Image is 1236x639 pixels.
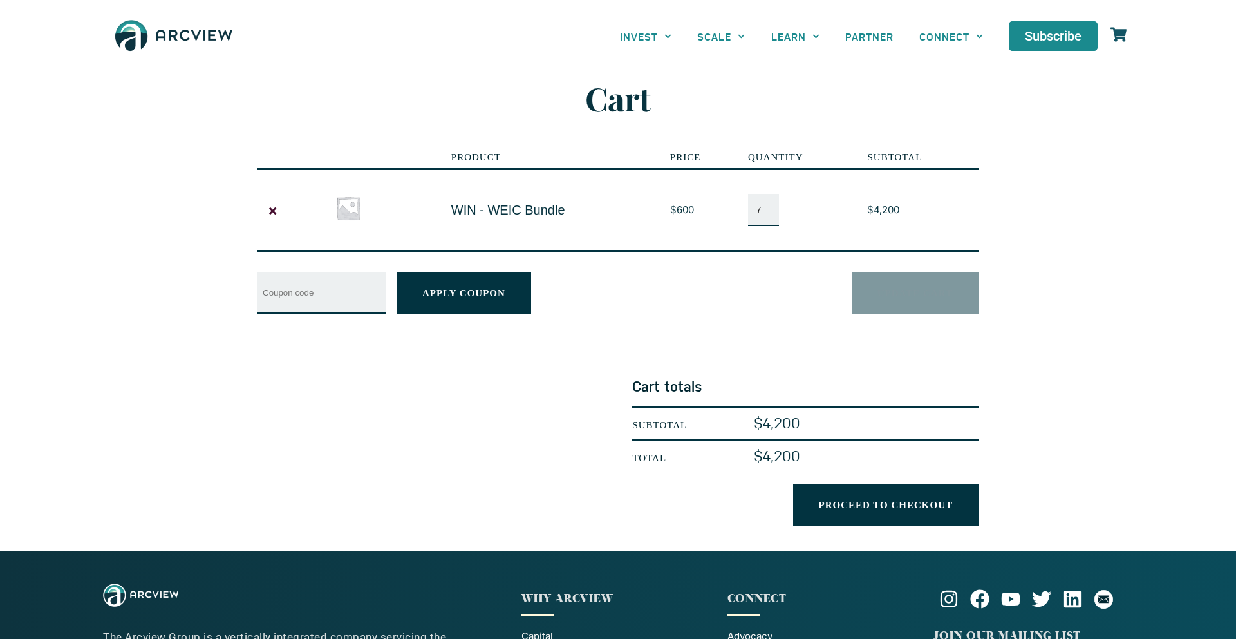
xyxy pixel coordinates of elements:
img: Placeholder [316,176,380,240]
bdi: 4,200 [754,413,800,432]
img: The Arcview Group [109,13,238,60]
a: PARTNER [832,22,906,51]
th: Price [662,147,740,168]
h2: Cart totals [632,376,979,396]
a: LEARN [758,22,832,51]
input: Product quantity [748,194,779,226]
a: SCALE [684,22,758,51]
input: Coupon code [257,272,386,314]
th: Subtotal [859,147,979,168]
span: $ [754,413,763,432]
h1: Cart [270,79,966,118]
span: $ [867,204,874,216]
bdi: 4,200 [754,446,800,464]
nav: Menu [607,22,996,51]
td: WIN - WEIC Bundle [444,168,662,251]
p: WHY ARCVIEW [521,590,715,607]
a: Subscribe [1009,21,1098,51]
a: Remove WIN - WEIC Bundle from cart [265,203,280,218]
div: CONNECT [727,590,921,607]
button: Apply coupon [397,272,531,314]
th: Quantity [740,147,859,168]
a: INVEST [607,22,684,51]
button: Update cart [852,272,979,314]
bdi: 4,200 [867,204,899,216]
th: Product [444,147,662,168]
th: Total [632,439,753,472]
a: Proceed to checkout [793,484,979,526]
img: The Arcview Group [103,584,178,607]
a: CONNECT [906,22,996,51]
th: Subtotal [632,406,753,439]
span: $ [754,446,763,464]
bdi: 600 [670,204,694,216]
span: Subscribe [1025,30,1081,43]
span: $ [670,204,677,216]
